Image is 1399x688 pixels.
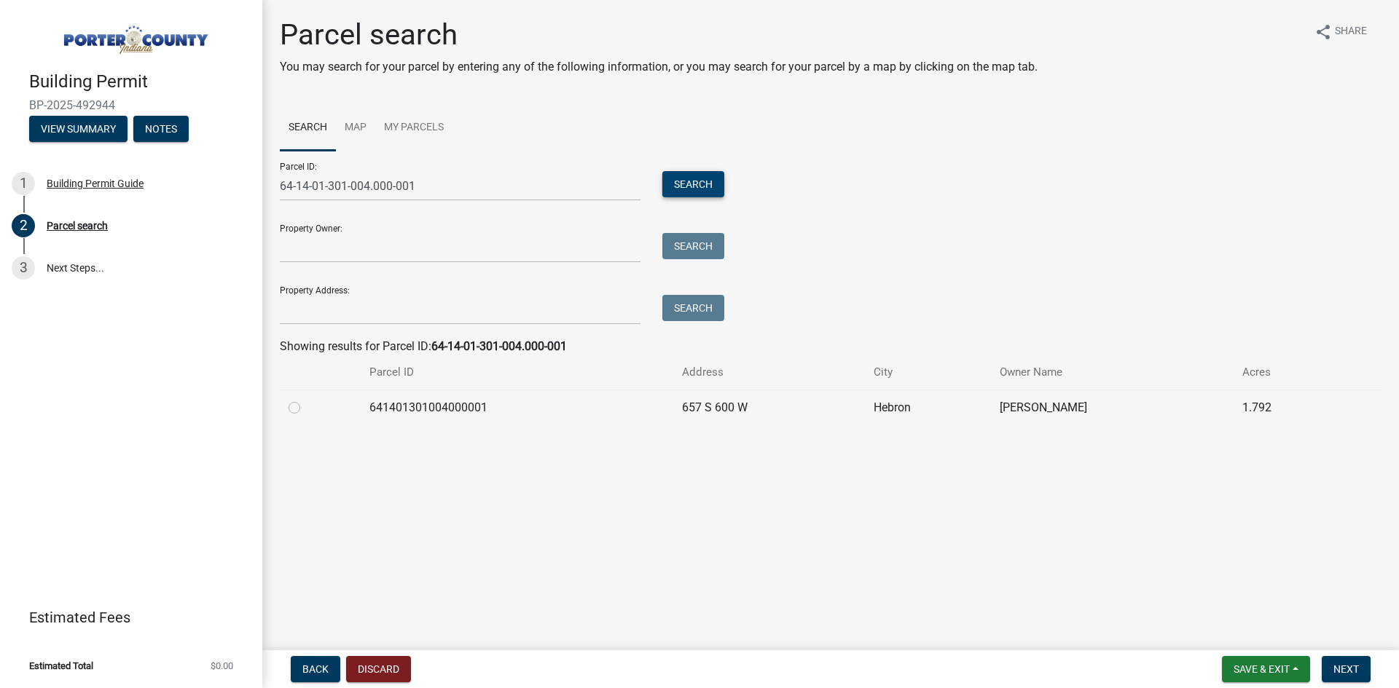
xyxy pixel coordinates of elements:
[1335,23,1367,41] span: Share
[991,355,1233,390] th: Owner Name
[211,661,233,671] span: $0.00
[280,58,1038,76] p: You may search for your parcel by entering any of the following information, or you may search fo...
[302,663,329,675] span: Back
[1314,23,1332,41] i: share
[991,390,1233,425] td: [PERSON_NAME]
[133,116,189,142] button: Notes
[865,390,991,425] td: Hebron
[336,105,375,151] a: Map
[280,17,1038,52] h1: Parcel search
[12,214,35,237] div: 2
[29,15,239,56] img: Porter County, Indiana
[29,71,251,92] h4: Building Permit
[12,256,35,280] div: 3
[29,98,233,112] span: BP-2025-492944
[1234,390,1341,425] td: 1.792
[29,661,93,671] span: Estimated Total
[280,338,1382,355] div: Showing results for Parcel ID:
[29,116,128,142] button: View Summary
[12,172,35,195] div: 1
[662,233,724,259] button: Search
[346,656,411,682] button: Discard
[291,656,340,682] button: Back
[12,603,239,632] a: Estimated Fees
[1234,355,1341,390] th: Acres
[673,355,865,390] th: Address
[361,355,673,390] th: Parcel ID
[1333,663,1359,675] span: Next
[1234,663,1290,675] span: Save & Exit
[133,124,189,135] wm-modal-confirm: Notes
[662,171,724,197] button: Search
[673,390,865,425] td: 657 S 600 W
[47,178,144,189] div: Building Permit Guide
[1322,656,1371,682] button: Next
[431,339,567,353] strong: 64-14-01-301-004.000-001
[361,390,673,425] td: 641401301004000001
[865,355,991,390] th: City
[375,105,452,151] a: My Parcels
[47,221,108,231] div: Parcel search
[280,105,336,151] a: Search
[1303,17,1379,46] button: shareShare
[29,124,128,135] wm-modal-confirm: Summary
[662,295,724,321] button: Search
[1222,656,1310,682] button: Save & Exit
